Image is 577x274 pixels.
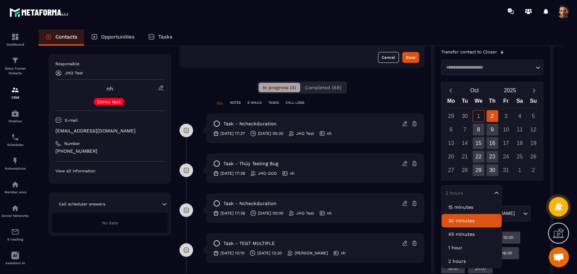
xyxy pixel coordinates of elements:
[64,141,80,146] p: Number
[220,210,245,216] p: [DATE] 17:36
[445,137,457,149] div: 13
[2,119,29,123] p: Webinar
[473,110,484,122] div: 1
[223,240,275,247] p: task - TEST MULTIPLE
[55,148,164,154] p: [PHONE_NUMBER]
[220,171,245,176] p: [DATE] 17:36
[11,86,19,94] img: formation
[444,64,534,71] input: Search for option
[486,151,498,163] div: 23
[258,171,277,176] p: JHO OOO
[444,110,540,176] div: Calendar days
[441,60,543,75] div: Search for option
[11,33,19,41] img: formation
[485,96,499,108] div: Th
[448,258,495,265] p: 2 hours
[55,61,164,67] p: Responsible
[220,250,244,256] p: [DATE] 12:10
[268,100,279,105] p: TASKS
[459,110,471,122] div: 30
[55,128,164,134] p: [EMAIL_ADDRESS][DOMAIN_NAME]
[296,131,314,136] p: JHO Test
[220,131,245,136] p: [DATE] 17:37
[2,28,29,51] a: formationformationDashboard
[295,250,328,256] p: [PERSON_NAME]
[475,266,486,271] p: 20:00
[2,238,29,241] p: E-mailing
[11,157,19,165] img: automations
[258,210,283,216] p: [DATE] 00:00
[402,52,419,63] button: Save
[445,110,457,122] div: 29
[445,151,457,163] div: 20
[84,29,141,46] a: Opportunities
[141,29,179,46] a: Tasks
[500,110,512,122] div: 3
[97,99,121,104] p: Demo test
[445,164,457,176] div: 27
[499,96,513,108] div: Fr
[2,143,29,147] p: Scheduler
[486,137,498,149] div: 16
[223,160,278,167] p: task - Thùy testing bug
[2,261,29,265] p: Assistant AI
[378,52,399,63] button: Cancel
[2,104,29,128] a: automationsautomationsWebinar
[11,109,19,118] img: automations
[327,210,332,216] p: nh
[290,171,294,176] p: nh
[11,56,19,65] img: formation
[9,6,70,19] img: logo
[514,110,526,122] div: 4
[2,246,29,270] a: Assistant AI
[486,110,498,122] div: 2
[445,124,457,135] div: 6
[492,84,528,96] button: Open years overlay
[406,54,415,61] div: Save
[458,96,472,108] div: Tu
[514,151,526,163] div: 25
[2,43,29,46] p: Dashboard
[500,164,512,176] div: 31
[473,137,484,149] div: 15
[500,151,512,163] div: 24
[444,96,458,108] div: Mo
[527,137,539,149] div: 19
[459,137,471,149] div: 14
[527,124,539,135] div: 12
[158,34,172,40] p: Tasks
[296,210,314,216] p: JHO Test
[444,190,492,196] input: Search for option
[448,204,495,210] p: 15 minutes
[502,250,512,256] p: 16:00
[473,151,484,163] div: 22
[486,124,498,135] div: 9
[486,164,498,176] div: 30
[448,266,458,271] p: 18:00
[473,164,484,176] div: 29
[106,85,113,92] a: nh
[39,29,84,46] a: Contacts
[441,49,497,55] p: Transfer contact to Closer
[2,51,29,81] a: formationformationSales Funnel Website
[448,217,495,224] p: 30 minutes
[217,100,223,105] p: ALL
[230,100,241,105] p: NOTES
[2,96,29,99] p: CRM
[11,204,19,212] img: social-network
[457,84,492,96] button: Open months overlay
[258,131,283,136] p: [DATE] 00:30
[473,124,484,135] div: 8
[2,81,29,104] a: formationformationCRM
[2,167,29,170] p: Automations
[11,228,19,236] img: email
[516,210,521,217] input: Search for option
[59,201,105,207] p: Call scheduler answers
[263,85,296,90] span: In progress (4)
[472,96,485,108] div: We
[527,151,539,163] div: 26
[2,175,29,199] a: automationsautomationsMember area
[549,247,569,267] div: Mở cuộc trò chuyện
[503,235,513,240] p: 10:00
[286,100,304,105] p: CALL LOGS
